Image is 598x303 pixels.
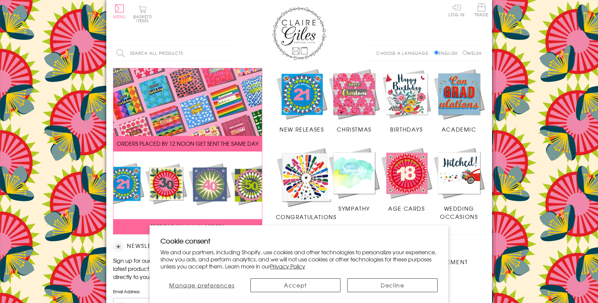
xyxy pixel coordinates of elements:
span: FREE P&P ON ALL UK ORDERS [150,223,225,231]
p: Choose a language: [376,50,433,56]
a: Wedding Occasions [433,147,485,220]
span: Age Cards [388,204,425,212]
input: English [434,50,439,55]
a: New Releases [276,68,328,134]
label: English [434,50,461,56]
a: Academic [433,68,485,134]
span: New Releases [280,125,324,133]
span: Academic [442,125,477,133]
a: Birthdays [380,68,433,134]
a: Congratulations [276,147,337,221]
button: Accept [250,278,341,292]
span: 0 items [136,14,152,24]
span: Congratulations [276,213,337,221]
button: Basket0 items [133,5,152,23]
span: Christmas [337,125,371,133]
h2: Cookie consent [160,236,438,246]
a: Trade [474,3,489,18]
label: Email Address [113,288,228,295]
a: Sympathy [328,147,380,212]
span: Manage preferences [169,281,235,289]
button: Menu [113,4,126,19]
span: Trade [474,3,489,17]
img: Claire Giles Greetings Cards [272,7,326,60]
a: Privacy Policy [270,262,305,270]
a: Log In [448,3,465,17]
h2: Newsletter [113,241,228,252]
span: ORDERS PLACED BY 12 NOON GET SENT THE SAME DAY [117,139,259,147]
p: We and our partners, including Shopify, use cookies and other technologies to personalize your ex... [160,249,438,270]
span: Sympathy [338,204,370,212]
span: Wedding Occasions [440,204,478,220]
input: Search all products [113,46,231,61]
span: Menu [113,14,126,20]
a: Christmas [328,68,380,134]
input: Search [225,46,231,61]
input: Welsh [463,50,467,55]
span: Birthdays [390,125,423,133]
label: Welsh [463,50,482,56]
button: Decline [347,278,438,292]
p: Sign up for our newsletter to receive the latest product launches, news and offers directly to yo... [113,256,228,281]
button: Manage preferences [160,278,244,292]
a: Age Cards [380,147,433,212]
